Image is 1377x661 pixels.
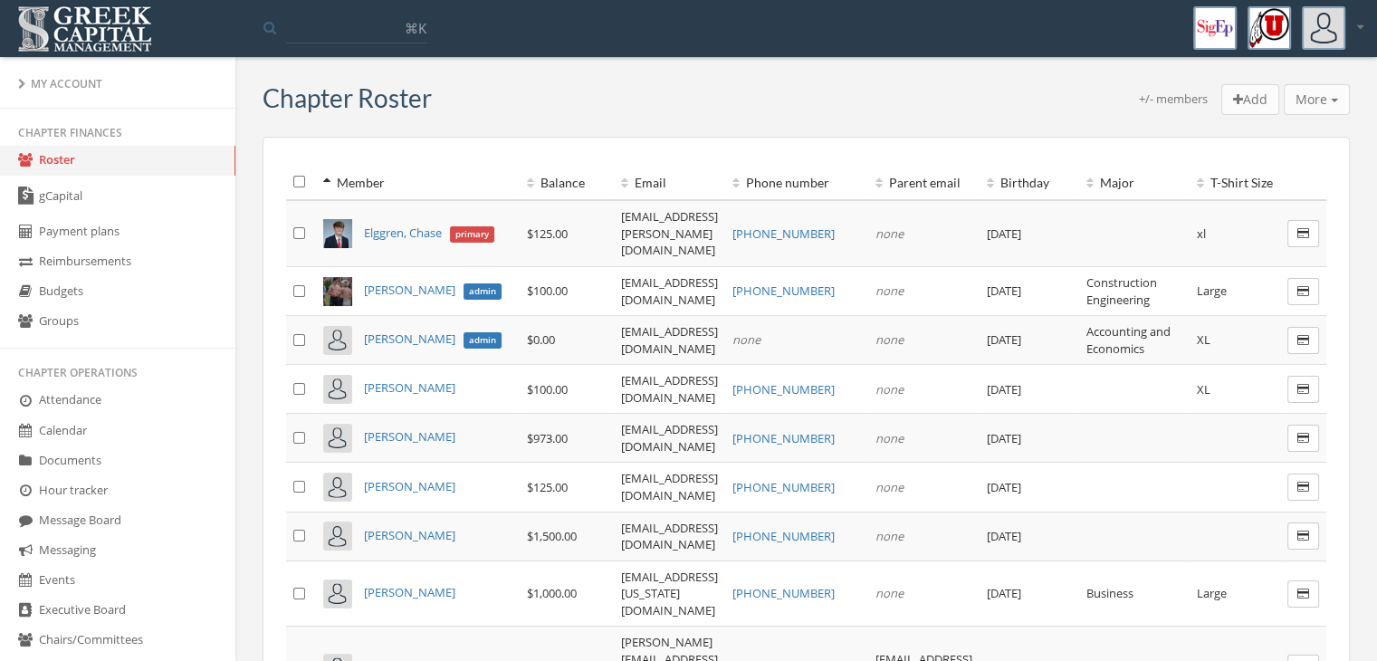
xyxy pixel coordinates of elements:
[405,19,426,37] span: ⌘K
[980,365,1079,414] td: [DATE]
[364,225,442,241] span: Elggren, Chase
[364,428,455,445] a: [PERSON_NAME]
[875,331,904,348] em: none
[732,585,834,601] a: [PHONE_NUMBER]
[364,282,455,298] span: [PERSON_NAME]
[364,330,455,347] span: [PERSON_NAME]
[1079,165,1190,200] th: Major
[980,512,1079,560] td: [DATE]
[464,283,502,300] span: admin
[620,372,717,406] a: [EMAIL_ADDRESS][DOMAIN_NAME]
[1079,560,1190,627] td: Business
[1190,200,1280,266] td: xl
[980,266,1079,315] td: [DATE]
[527,430,568,446] span: $973.00
[1190,165,1280,200] th: T-Shirt Size
[980,165,1079,200] th: Birthday
[732,225,834,242] a: [PHONE_NUMBER]
[364,584,455,600] a: [PERSON_NAME]
[875,528,904,544] em: none
[527,283,568,299] span: $100.00
[980,200,1079,266] td: [DATE]
[980,463,1079,512] td: [DATE]
[732,283,834,299] a: [PHONE_NUMBER]
[1139,91,1208,116] div: +/- members
[1190,560,1280,627] td: Large
[875,585,904,601] em: none
[527,479,568,495] span: $125.00
[1190,316,1280,365] td: XL
[620,323,717,357] a: [EMAIL_ADDRESS][DOMAIN_NAME]
[364,478,455,494] a: [PERSON_NAME]
[724,165,867,200] th: Phone number
[1079,266,1190,315] td: Construction Engineering
[620,421,717,455] a: [EMAIL_ADDRESS][DOMAIN_NAME]
[316,165,520,200] th: Member
[263,84,432,112] h3: Chapter Roster
[613,165,724,200] th: Email
[620,520,717,553] a: [EMAIL_ADDRESS][DOMAIN_NAME]
[620,274,717,308] a: [EMAIL_ADDRESS][DOMAIN_NAME]
[732,331,760,348] em: none
[364,225,494,241] a: Elggren, Chaseprimary
[875,479,904,495] em: none
[732,479,834,495] a: [PHONE_NUMBER]
[732,430,834,446] a: [PHONE_NUMBER]
[1079,316,1190,365] td: Accounting and Economics
[527,331,555,348] span: $0.00
[732,381,834,398] a: [PHONE_NUMBER]
[450,226,494,243] span: primary
[464,332,502,349] span: admin
[980,316,1079,365] td: [DATE]
[980,560,1079,627] td: [DATE]
[980,414,1079,463] td: [DATE]
[1190,365,1280,414] td: XL
[520,165,614,200] th: Balance
[868,165,980,200] th: Parent email
[875,225,904,242] em: none
[364,282,502,298] a: [PERSON_NAME]admin
[18,76,217,91] div: My Account
[620,470,717,503] a: [EMAIL_ADDRESS][DOMAIN_NAME]
[527,528,577,544] span: $1,500.00
[620,208,717,258] a: [EMAIL_ADDRESS][PERSON_NAME][DOMAIN_NAME]
[527,225,568,242] span: $125.00
[620,569,717,618] a: [EMAIL_ADDRESS][US_STATE][DOMAIN_NAME]
[364,330,502,347] a: [PERSON_NAME]admin
[875,381,904,398] em: none
[875,430,904,446] em: none
[527,381,568,398] span: $100.00
[527,585,577,601] span: $1,000.00
[364,379,455,396] a: [PERSON_NAME]
[1190,266,1280,315] td: Large
[732,528,834,544] a: [PHONE_NUMBER]
[364,527,455,543] a: [PERSON_NAME]
[875,283,904,299] em: none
